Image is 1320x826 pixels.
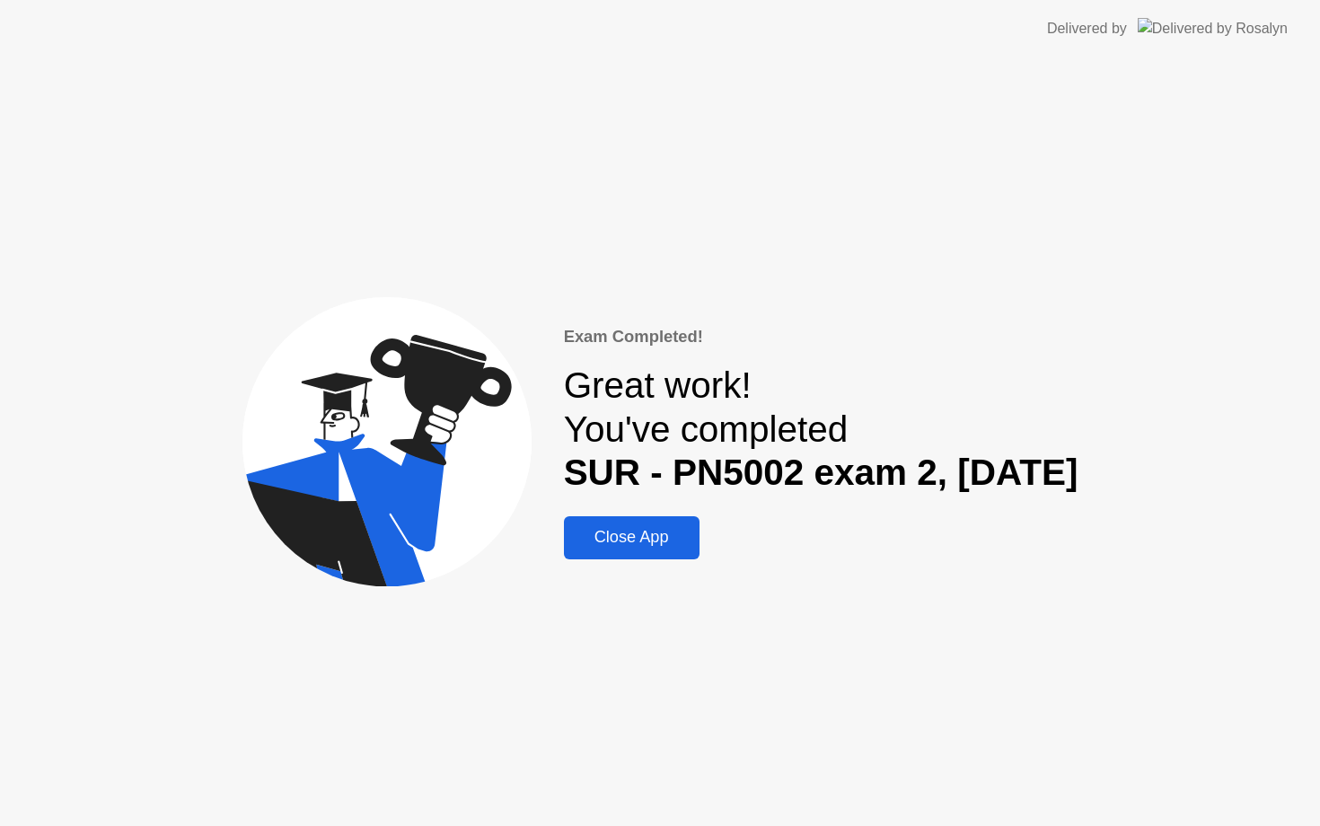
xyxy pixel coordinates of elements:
div: Great work! You've completed [564,364,1078,495]
div: Delivered by [1047,18,1127,40]
div: Exam Completed! [564,324,1078,349]
img: Delivered by Rosalyn [1138,18,1288,39]
b: SUR - PN5002 exam 2, [DATE] [564,452,1078,493]
button: Close App [564,516,700,559]
div: Close App [569,528,694,547]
